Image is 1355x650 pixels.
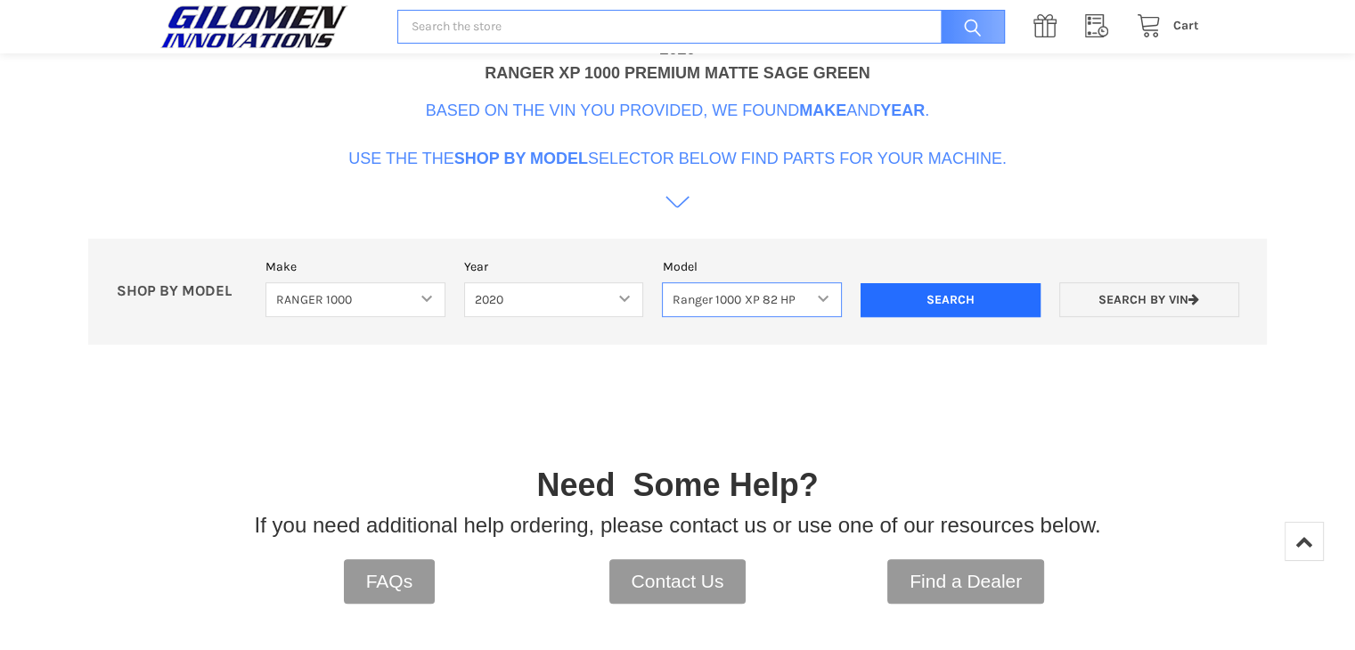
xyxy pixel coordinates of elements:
b: Make [799,102,846,119]
input: Search [861,283,1041,317]
a: Top of Page [1285,522,1324,561]
p: Need Some Help? [536,461,818,509]
a: Cart [1127,15,1199,37]
b: Shop By Model [454,150,588,167]
b: Year [880,102,925,119]
span: Cart [1173,18,1199,33]
div: RANGER XP 1000 PREMIUM MATTE SAGE GREEN [485,61,869,85]
a: FAQs [344,559,436,604]
label: Make [265,257,445,276]
a: Find a Dealer [887,559,1044,604]
input: Search the store [397,10,1004,45]
p: If you need additional help ordering, please contact us or use one of our resources below. [255,509,1101,541]
img: GILOMEN INNOVATIONS [156,4,352,49]
p: Based on the VIN you provided, we found and . Use the the selector below find parts for your mach... [348,99,1007,171]
a: Contact Us [609,559,747,604]
p: SHOP BY MODEL [107,282,257,301]
label: Model [662,257,842,276]
a: Search by VIN [1059,282,1239,317]
label: Year [464,257,644,276]
input: Search [932,10,1005,45]
a: GILOMEN INNOVATIONS [156,4,379,49]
